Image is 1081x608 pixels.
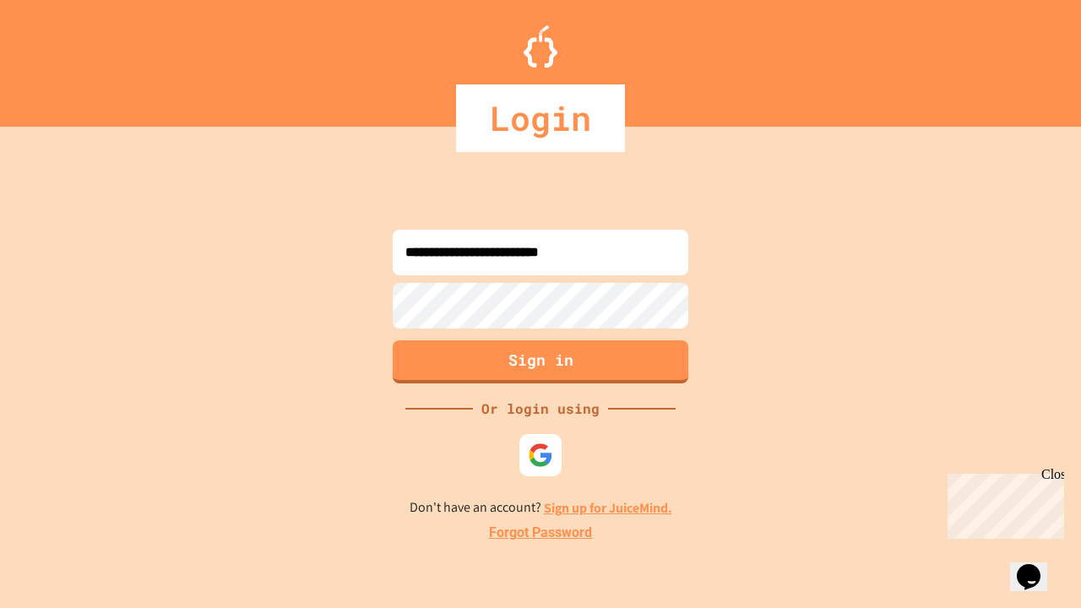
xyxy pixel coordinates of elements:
a: Sign up for JuiceMind. [544,499,672,517]
div: Chat with us now!Close [7,7,117,107]
button: Sign in [393,340,688,383]
img: google-icon.svg [528,442,553,468]
a: Forgot Password [489,523,592,543]
p: Don't have an account? [410,497,672,518]
iframe: chat widget [1010,540,1064,591]
img: Logo.svg [524,25,557,68]
div: Or login using [473,399,608,419]
iframe: chat widget [941,467,1064,539]
div: Login [456,84,625,152]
